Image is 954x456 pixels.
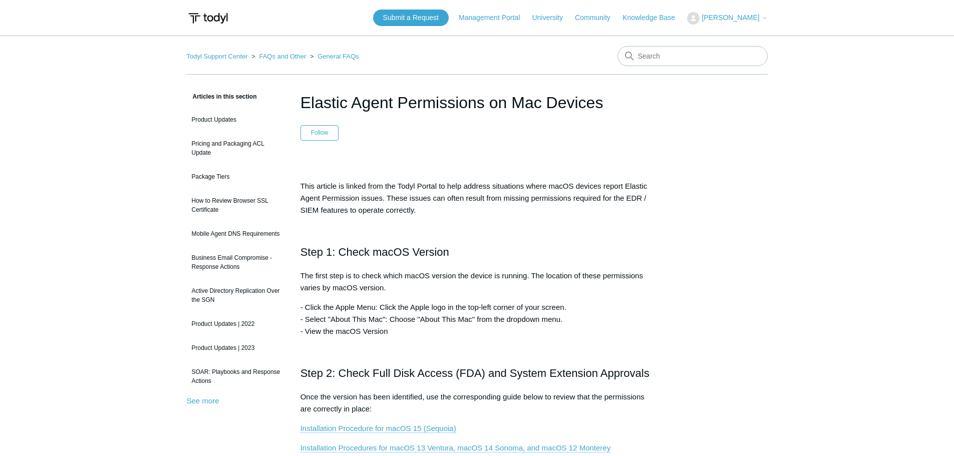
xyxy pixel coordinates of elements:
[300,443,610,452] a: Installation Procedures for macOS 13 Ventura, macOS 14 Sonoma, and macOS 12 Monterey
[300,243,654,261] h2: Step 1: Check macOS Version
[300,424,456,433] a: Installation Procedure for macOS 15 (Sequoia)
[300,301,654,337] p: - Click the Apple Menu: Click the Apple logo in the top-left corner of your screen. - Select "Abo...
[300,391,654,415] p: Once the version has been identified, use the corresponding guide below to review that the permis...
[317,53,359,60] a: General FAQs
[187,314,285,333] a: Product Updates | 2022
[308,53,359,60] li: General FAQs
[249,53,308,60] li: FAQs and Other
[300,364,654,382] h2: Step 2: Check Full Disk Access (FDA) and System Extension Approvals
[532,13,572,23] a: University
[300,270,654,294] p: The first step is to check which macOS version the device is running. The location of these permi...
[187,362,285,390] a: SOAR: Playbooks and Response Actions
[300,180,654,216] p: This article is linked from the Todyl Portal to help address situations where macOS devices repor...
[459,13,530,23] a: Management Portal
[187,134,285,162] a: Pricing and Packaging ACL Update
[187,9,229,28] img: Todyl Support Center Help Center home page
[373,10,449,26] a: Submit a Request
[575,13,620,23] a: Community
[187,110,285,129] a: Product Updates
[187,53,250,60] li: Todyl Support Center
[187,191,285,219] a: How to Review Browser SSL Certificate
[300,91,654,115] h1: Elastic Agent Permissions on Mac Devices
[187,93,257,100] span: Articles in this section
[622,13,685,23] a: Knowledge Base
[187,338,285,357] a: Product Updates | 2023
[300,125,339,140] button: Follow Article
[187,167,285,186] a: Package Tiers
[259,53,306,60] a: FAQs and Other
[617,46,768,66] input: Search
[702,14,759,22] span: [PERSON_NAME]
[187,53,248,60] a: Todyl Support Center
[187,281,285,309] a: Active Directory Replication Over the SGN
[187,248,285,276] a: Business Email Compromise - Response Actions
[687,12,767,25] button: [PERSON_NAME]
[187,396,219,405] a: See more
[187,224,285,243] a: Mobile Agent DNS Requirements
